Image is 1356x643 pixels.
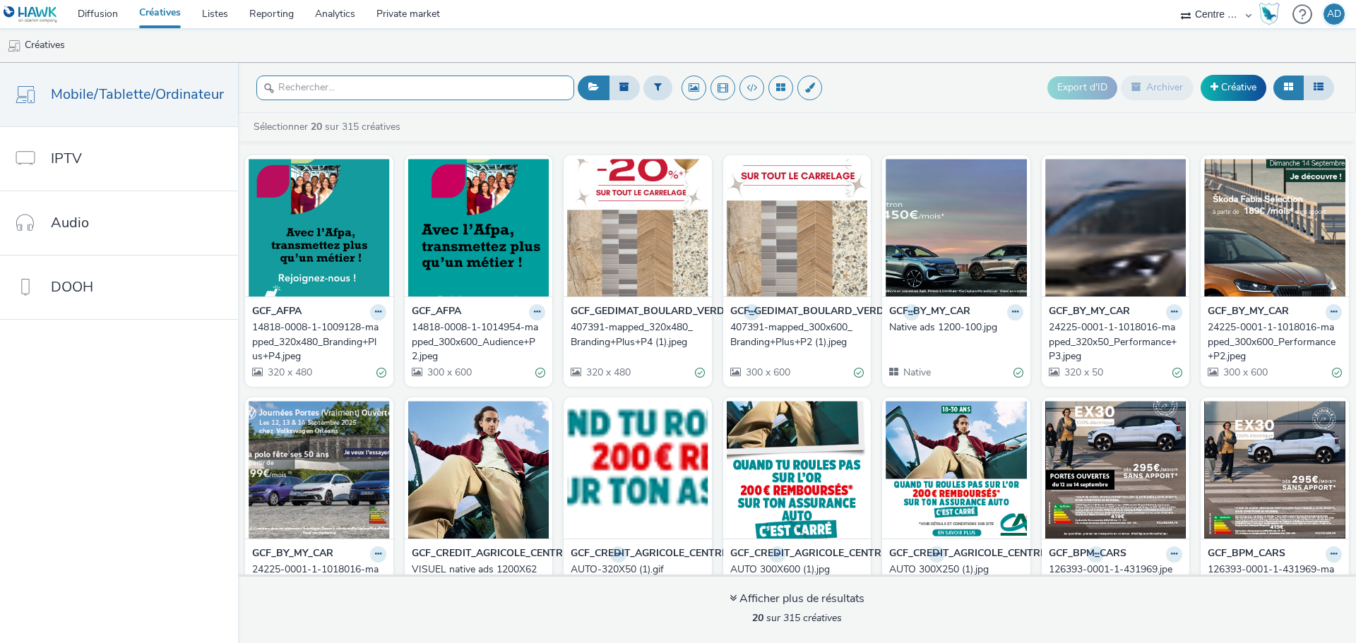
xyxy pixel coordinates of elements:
div: Valide [1172,365,1182,380]
img: mobile [7,39,21,53]
div: Afficher plus de résultats [730,591,864,607]
strong: GCF_BY_MY_CAR [252,546,333,563]
img: 407391-mapped_320x480_Branding+Plus+P4 (1).jpeg visual [567,159,708,296]
button: Liste [1303,76,1334,100]
strong: GCF_AFPA [252,304,302,320]
div: 126393-0001-1-431969.jpeg [1049,563,1177,591]
a: 24225-0001-1-1018016-mapped_300x600_Performance+P2.jpeg [1208,320,1342,363]
strong: 20 [311,120,322,133]
strong: GCF_BY_MY_CAR [1049,304,1130,320]
span: DOOH [51,277,93,297]
span: 320 x 480 [585,366,631,379]
div: Valide [695,365,705,380]
a: 24225-0001-1-1018016-mapped_300x250_Performance+P1.jpeg [252,563,386,606]
img: undefined Logo [4,6,58,23]
a: AUTO-320X50 (1).gif [571,563,705,577]
strong: GCF_GEDIMAT_BOULARD_VERDIER [571,304,740,320]
div: 14818-0008-1-1014954-mapped_300x600_Audience+P2.jpeg [412,320,540,363]
div: AUTO 300X250 (1).jpg [889,563,1018,577]
a: VISUEL native ads 1200X627 JEUNESASSAUTO (1) (1).jpg [412,563,546,606]
button: Export d'ID [1047,76,1117,99]
img: AUTO-320X50 (1).gif visual [567,401,708,539]
div: AD [1327,4,1341,25]
strong: GCF_BY_MY_CAR [1208,304,1289,320]
div: Native ads 1200-100.jpg [889,320,1018,335]
a: 14818-0008-1-1009128-mapped_320x480_Branding+Plus+P4.jpeg [252,320,386,363]
div: Valide [854,365,864,380]
div: VISUEL native ads 1200X627 JEUNESASSAUTO (1) (1).jpg [412,563,540,606]
a: AUTO 300X600 (1).jpg [730,563,864,577]
span: 320 x 50 [1063,366,1103,379]
div: 126393-0001-1-431969-mapped_300x600_Branding+Plus+P2.jpeg [1208,563,1336,606]
div: Valide [1013,365,1023,380]
a: 24225-0001-1-1018016-mapped_320x50_Performance+P3.jpeg [1049,320,1183,363]
a: Hawk Academy [1259,3,1285,25]
img: 24225-0001-1-1018016-mapped_300x250_Performance+P1.jpeg visual [249,401,390,539]
strong: GCF_AFPA [412,304,461,320]
img: 14818-0008-1-1009128-mapped_320x480_Branding+Plus+P4.jpeg visual [249,159,390,296]
div: 407391-mapped_320x480_Branding+Plus+P4 (1).jpeg [571,320,699,349]
img: AUTO 300X600 (1).jpg visual [727,401,868,539]
img: 24225-0001-1-1018016-mapped_300x600_Performance+P2.jpeg visual [1204,159,1345,296]
span: 300 x 600 [744,366,790,379]
button: Grille [1273,76,1304,100]
div: 407391-mapped_300x600_Branding+Plus+P2 (1).jpeg [730,320,859,349]
span: 300 x 600 [1222,366,1268,379]
strong: GCF_CREDIT_AGRICOLE_CENTRE_OUEST [730,546,925,563]
a: 126393-0001-1-431969-mapped_300x600_Branding+Plus+P2.jpeg [1208,563,1342,606]
img: 24225-0001-1-1018016-mapped_320x50_Performance+P3.jpeg visual [1045,159,1186,296]
div: Valide [376,365,386,380]
a: Sélectionner sur 315 créatives [252,120,406,133]
strong: GCF_BY_MY_CAR [889,304,970,320]
strong: GCF_CREDIT_AGRICOLE_CENTRE_OUEST [571,546,766,563]
strong: GCF_CREDIT_AGRICOLE_CENTRE_OUEST [412,546,607,563]
span: Native [902,366,931,379]
img: Native ads 1200-100.jpg visual [886,159,1027,296]
img: VISUEL native ads 1200X627 JEUNESASSAUTO (1) (1).jpg visual [408,401,549,539]
button: Archiver [1121,76,1194,100]
div: AUTO 300X600 (1).jpg [730,563,859,577]
strong: GCF_GEDIMAT_BOULARD_VERDIER [730,304,900,320]
strong: GCF_BPM_CARS [1049,546,1126,563]
span: Mobile/Tablette/Ordinateur [51,84,224,104]
a: Native ads 1200-100.jpg [889,320,1023,335]
div: 24225-0001-1-1018016-mapped_320x50_Performance+P3.jpeg [1049,320,1177,363]
span: Audio [51,212,89,233]
span: 300 x 600 [426,366,472,379]
img: 126393-0001-1-431969-mapped_300x600_Branding+Plus+P2.jpeg visual [1204,401,1345,539]
a: 407391-mapped_300x600_Branding+Plus+P2 (1).jpeg [730,320,864,349]
img: Hawk Academy [1259,3,1280,25]
a: AUTO 300X250 (1).jpg [889,563,1023,577]
div: 24225-0001-1-1018016-mapped_300x600_Performance+P2.jpeg [1208,320,1336,363]
img: 126393-0001-1-431969.jpeg visual [1045,401,1186,539]
div: Valide [1332,365,1342,380]
a: 407391-mapped_320x480_Branding+Plus+P4 (1).jpeg [571,320,705,349]
span: 320 x 480 [266,366,312,379]
span: sur 315 créatives [752,611,842,625]
input: Rechercher... [256,76,574,100]
a: 14818-0008-1-1014954-mapped_300x600_Audience+P2.jpeg [412,320,546,363]
strong: GCF_CREDIT_AGRICOLE_CENTRE_OUEST [889,546,1084,563]
strong: GCF_BPM_CARS [1208,546,1285,563]
a: Créative [1201,75,1266,100]
img: 407391-mapped_300x600_Branding+Plus+P2 (1).jpeg visual [727,159,868,296]
div: 24225-0001-1-1018016-mapped_300x250_Performance+P1.jpeg [252,563,381,606]
div: 14818-0008-1-1009128-mapped_320x480_Branding+Plus+P4.jpeg [252,320,381,363]
img: 14818-0008-1-1014954-mapped_300x600_Audience+P2.jpeg visual [408,159,549,296]
span: IPTV [51,148,82,169]
div: Valide [535,365,545,380]
img: AUTO 300X250 (1).jpg visual [886,401,1027,539]
a: 126393-0001-1-431969.jpeg [1049,563,1183,591]
strong: 20 [752,611,763,625]
div: AUTO-320X50 (1).gif [571,563,699,577]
